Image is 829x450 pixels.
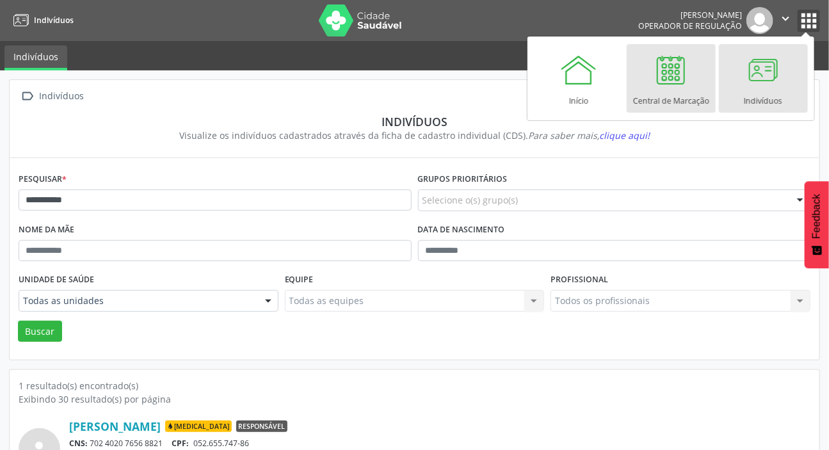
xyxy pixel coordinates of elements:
[172,438,189,449] span: CPF:
[551,270,608,290] label: Profissional
[18,321,62,342] button: Buscar
[599,129,650,141] span: clique aqui!
[236,421,287,432] span: Responsável
[37,87,86,106] div: Indivíduos
[69,438,88,449] span: CNS:
[627,44,716,113] a: Central de Marcação
[19,270,94,290] label: Unidade de saúde
[23,294,252,307] span: Todas as unidades
[193,438,249,449] span: 052.655.747-86
[535,44,624,113] a: Início
[19,392,810,406] div: Exibindo 30 resultado(s) por página
[719,44,808,113] a: Indivíduos
[773,7,798,34] button: 
[418,220,505,240] label: Data de nascimento
[798,10,820,32] button: apps
[805,181,829,268] button: Feedback - Mostrar pesquisa
[69,438,810,449] div: 702 4020 7656 8821
[28,115,801,129] div: Indivíduos
[285,270,314,290] label: Equipe
[19,220,74,240] label: Nome da mãe
[638,10,742,20] div: [PERSON_NAME]
[423,193,519,207] span: Selecione o(s) grupo(s)
[638,20,742,31] span: Operador de regulação
[19,170,67,189] label: Pesquisar
[19,87,37,106] i: 
[9,10,74,31] a: Indivíduos
[28,129,801,142] div: Visualize os indivíduos cadastrados através da ficha de cadastro individual (CDS).
[19,379,810,392] div: 1 resultado(s) encontrado(s)
[746,7,773,34] img: img
[34,15,74,26] span: Indivíduos
[4,45,67,70] a: Indivíduos
[528,129,650,141] i: Para saber mais,
[811,194,823,239] span: Feedback
[778,12,793,26] i: 
[19,87,86,106] a:  Indivíduos
[69,419,161,433] a: [PERSON_NAME]
[418,170,508,189] label: Grupos prioritários
[165,421,232,432] span: [MEDICAL_DATA]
